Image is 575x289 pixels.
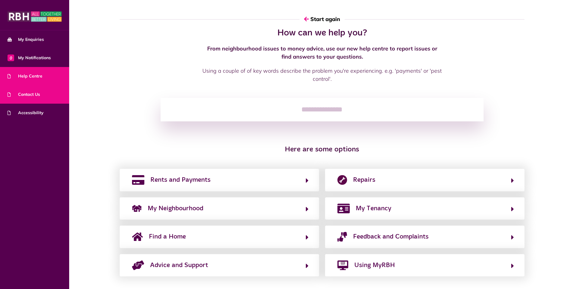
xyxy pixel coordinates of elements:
[354,260,395,270] span: Using MyRBH
[207,45,437,60] strong: From neighbourhood issues to money advice, use our new help centre to report issues or find answe...
[8,36,44,43] span: My Enquiries
[132,175,144,185] img: rents-payments.png
[336,232,514,242] button: Feedback and Complaints
[8,55,51,61] span: My Notifications
[336,175,514,185] button: Repairs
[149,232,186,242] span: Find a Home
[337,232,347,242] img: complaints.png
[337,204,350,213] img: my-tenancy.png
[130,175,309,185] button: Rents and Payments
[148,204,203,213] span: My Neighbourhood
[132,232,143,242] img: home-solid.svg
[132,204,142,213] img: neighborhood.png
[8,11,62,23] img: MyRBH
[353,175,375,185] span: Repairs
[337,175,347,185] img: report-repair.png
[202,28,442,38] h2: How can we help you?
[120,145,525,154] h3: Here are some options
[132,260,144,270] img: advice-support-1.png
[8,73,42,79] span: Help Centre
[353,232,429,242] span: Feedback and Complaints
[202,67,442,83] p: Using a couple of of key words describe the problem you're experiencing. e.g. 'payments' or 'pest...
[130,232,309,242] button: Find a Home
[130,260,309,270] button: Advice and Support
[337,260,348,270] img: desktop-solid.png
[336,203,514,214] button: My Tenancy
[8,110,44,116] span: Accessibility
[150,175,211,185] span: Rents and Payments
[130,203,309,214] button: My Neighbourhood
[356,204,391,213] span: My Tenancy
[336,260,514,270] button: Using MyRBH
[8,54,14,61] span: 0
[150,260,208,270] span: Advice and Support
[300,11,345,28] button: Start again
[8,91,40,98] span: Contact Us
